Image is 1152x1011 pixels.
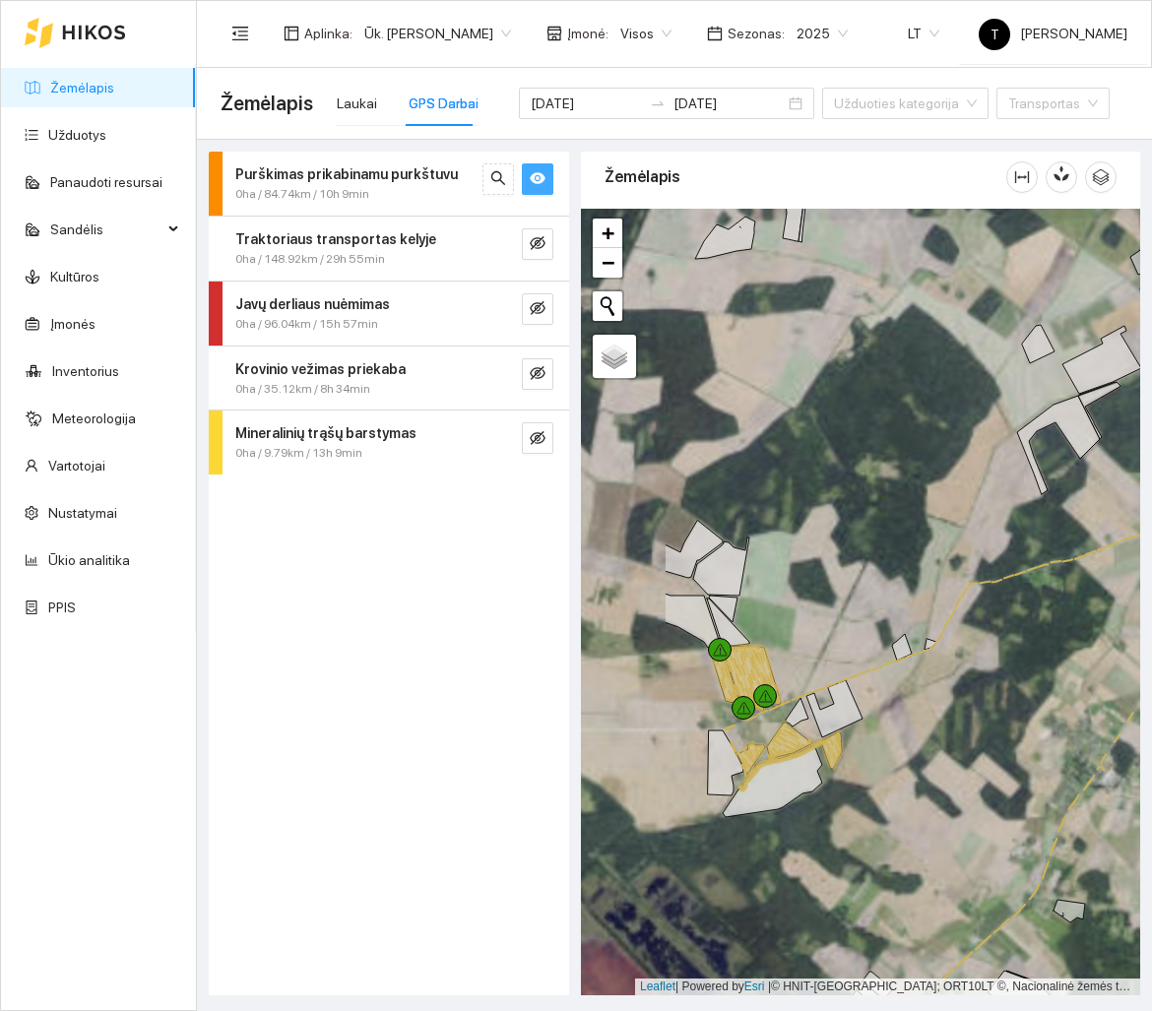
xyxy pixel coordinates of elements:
span: layout [284,26,299,41]
a: Ūkio analitika [48,552,130,568]
strong: Krovinio vežimas priekaba [235,361,406,377]
span: eye-invisible [530,430,545,449]
span: LT [908,19,939,48]
span: Žemėlapis [221,88,313,119]
div: Purškimas prikabinamu purkštuvu0ha / 84.74km / 10h 9minsearcheye [209,152,569,216]
span: 0ha / 84.74km / 10h 9min [235,185,369,204]
a: Vartotojai [48,458,105,474]
a: Zoom in [593,219,622,248]
button: eye-invisible [522,293,553,325]
span: Sandėlis [50,210,162,249]
span: | [768,979,771,993]
div: GPS Darbai [409,93,479,114]
strong: Javų derliaus nuėmimas [235,296,390,312]
a: Nustatymai [48,505,117,521]
a: Layers [593,335,636,378]
span: Visos [620,19,672,48]
button: search [482,163,514,195]
a: Užduotys [48,127,106,143]
span: Sezonas : [728,23,785,44]
div: Javų derliaus nuėmimas0ha / 96.04km / 15h 57mineye-invisible [209,282,569,346]
div: Mineralinių trąšų barstymas0ha / 9.79km / 13h 9mineye-invisible [209,411,569,474]
span: Aplinka : [304,23,352,44]
input: Pradžios data [531,93,642,114]
a: Meteorologija [52,411,136,426]
span: Ūk. Sigitas Krivickas [364,19,511,48]
div: Žemėlapis [605,149,1006,205]
a: Panaudoti resursai [50,174,162,190]
span: 0ha / 9.79km / 13h 9min [235,444,362,463]
a: PPIS [48,600,76,615]
span: swap-right [650,95,666,111]
strong: Purškimas prikabinamu purkštuvu [235,166,458,182]
input: Pabaigos data [673,93,785,114]
button: column-width [1006,161,1038,193]
span: shop [546,26,562,41]
span: Įmonė : [567,23,608,44]
a: Įmonės [50,316,96,332]
button: eye-invisible [522,422,553,454]
a: Inventorius [52,363,119,379]
span: 0ha / 148.92km / 29h 55min [235,250,385,269]
button: menu-fold [221,14,260,53]
strong: Traktoriaus transportas kelyje [235,231,436,247]
a: Zoom out [593,248,622,278]
span: + [602,221,614,245]
div: Krovinio vežimas priekaba0ha / 35.12km / 8h 34mineye-invisible [209,347,569,411]
span: column-width [1007,169,1037,185]
span: to [650,95,666,111]
div: Traktoriaus transportas kelyje0ha / 148.92km / 29h 55mineye-invisible [209,217,569,281]
span: eye-invisible [530,365,545,384]
a: Leaflet [640,979,675,993]
span: [PERSON_NAME] [979,26,1127,41]
span: search [490,170,506,189]
span: 0ha / 96.04km / 15h 57min [235,315,378,334]
strong: Mineralinių trąšų barstymas [235,425,416,441]
a: Žemėlapis [50,80,114,95]
span: eye-invisible [530,235,545,254]
div: Laukai [337,93,377,114]
button: eye [522,163,553,195]
a: Esri [744,979,765,993]
span: 2025 [797,19,848,48]
span: menu-fold [231,25,249,42]
span: − [602,250,614,275]
span: T [991,19,999,50]
div: | Powered by © HNIT-[GEOGRAPHIC_DATA]; ORT10LT ©, Nacionalinė žemės tarnyba prie AM, [DATE]-[DATE] [635,979,1140,995]
span: eye [530,170,545,189]
button: eye-invisible [522,358,553,390]
span: 0ha / 35.12km / 8h 34min [235,380,370,399]
span: calendar [707,26,723,41]
a: Kultūros [50,269,99,284]
button: Initiate a new search [593,291,622,321]
span: eye-invisible [530,300,545,319]
button: eye-invisible [522,228,553,260]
